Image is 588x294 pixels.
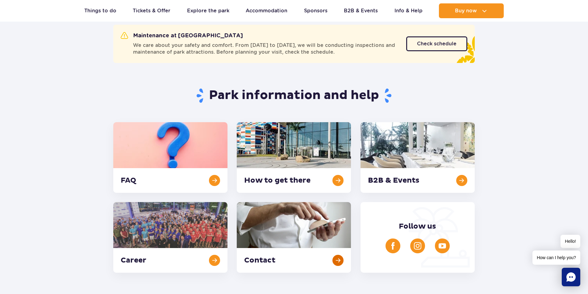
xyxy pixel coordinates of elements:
a: Tickets & Offer [133,3,170,18]
a: Check schedule [406,36,467,51]
img: YouTube [439,242,446,250]
a: Things to do [84,3,116,18]
span: Buy now [455,8,477,14]
a: Sponsors [304,3,327,18]
span: How can I help you? [532,251,580,265]
a: Explore the park [187,3,229,18]
a: Accommodation [246,3,287,18]
img: Facebook [389,242,397,250]
span: Hello! [561,235,580,248]
button: Buy now [439,3,504,18]
a: Info & Help [394,3,423,18]
h2: Maintenance at [GEOGRAPHIC_DATA] [121,32,243,39]
img: Instagram [414,242,421,250]
span: Follow us [399,222,436,231]
span: We care about your safety and comfort. From [DATE] to [DATE], we will be conducting inspections a... [133,42,399,56]
div: Chat [562,268,580,286]
span: Check schedule [417,41,457,46]
h1: Park information and help [113,88,475,104]
a: B2B & Events [344,3,378,18]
